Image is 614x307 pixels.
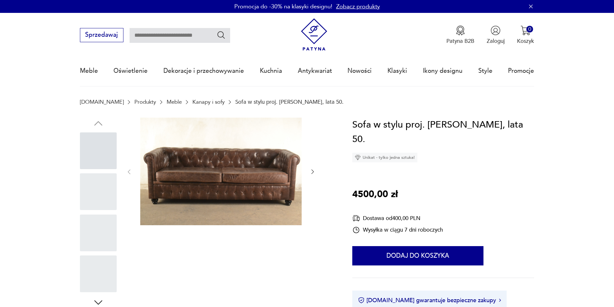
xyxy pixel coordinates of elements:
[446,25,474,45] button: Patyna B2B
[217,30,226,40] button: Szukaj
[487,25,505,45] button: Zaloguj
[80,33,123,38] a: Sprzedawaj
[478,56,492,86] a: Style
[80,99,124,105] a: [DOMAIN_NAME]
[517,25,534,45] button: 0Koszyk
[352,153,417,162] div: Unikat - tylko jedna sztuka!
[446,25,474,45] a: Ikona medaluPatyna B2B
[80,56,98,86] a: Meble
[113,56,148,86] a: Oświetlenie
[167,99,182,105] a: Meble
[336,3,380,11] a: Zobacz produkty
[499,299,501,302] img: Ikona strzałki w prawo
[298,18,330,51] img: Patyna - sklep z meblami i dekoracjami vintage
[446,37,474,45] p: Patyna B2B
[355,155,361,160] img: Ikona diamentu
[455,25,465,35] img: Ikona medalu
[352,226,443,234] div: Wysyłka w ciągu 7 dni roboczych
[298,56,332,86] a: Antykwariat
[358,296,501,304] button: [DOMAIN_NAME] gwarantuje bezpieczne zakupy
[526,26,533,33] div: 0
[491,25,501,35] img: Ikonka użytkownika
[80,28,123,42] button: Sprzedawaj
[140,118,302,225] img: Zdjęcie produktu Sofa w stylu proj. Edwarda Wormleya, lata 50.
[352,214,443,222] div: Dostawa od 400,00 PLN
[521,25,531,35] img: Ikona koszyka
[508,56,534,86] a: Promocje
[352,187,398,202] p: 4500,00 zł
[387,56,407,86] a: Klasyki
[234,3,332,11] p: Promocja do -30% na klasyki designu!
[260,56,282,86] a: Kuchnia
[163,56,244,86] a: Dekoracje i przechowywanie
[358,297,365,303] img: Ikona certyfikatu
[235,99,344,105] p: Sofa w stylu proj. [PERSON_NAME], lata 50.
[487,37,505,45] p: Zaloguj
[352,214,360,222] img: Ikona dostawy
[347,56,372,86] a: Nowości
[352,118,534,147] h1: Sofa w stylu proj. [PERSON_NAME], lata 50.
[352,246,483,265] button: Dodaj do koszyka
[192,99,225,105] a: Kanapy i sofy
[517,37,534,45] p: Koszyk
[423,56,463,86] a: Ikony designu
[134,99,156,105] a: Produkty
